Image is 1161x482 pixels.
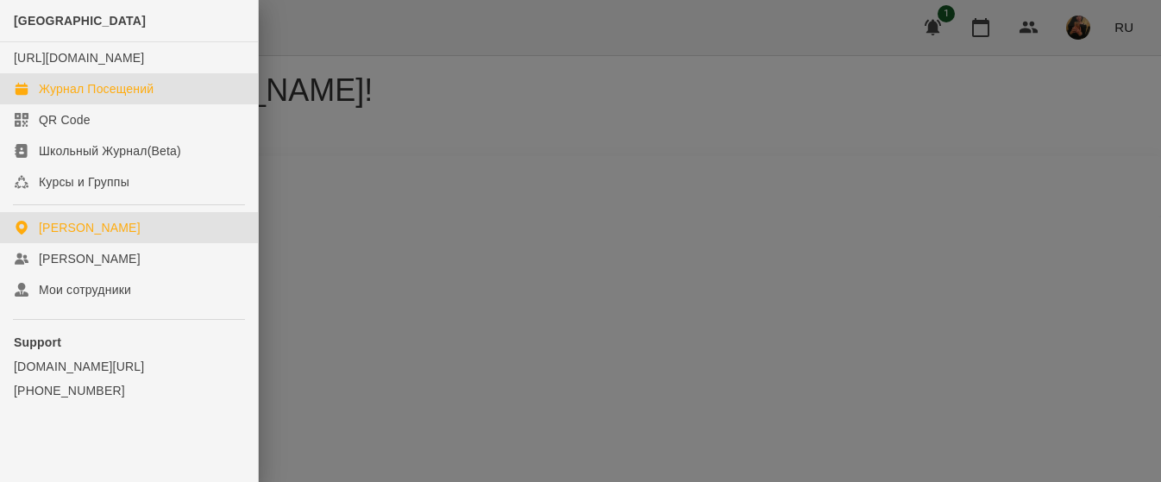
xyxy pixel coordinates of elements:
[39,250,141,267] div: [PERSON_NAME]
[39,281,131,298] div: Мои сотрудники
[39,173,129,191] div: Курсы и Группы
[39,111,91,128] div: QR Code
[39,219,141,236] div: [PERSON_NAME]
[39,80,154,97] div: Журнал Посещений
[14,382,244,399] a: [PHONE_NUMBER]
[14,334,244,351] p: Support
[14,51,144,65] a: [URL][DOMAIN_NAME]
[14,358,244,375] a: [DOMAIN_NAME][URL]
[39,142,181,160] div: Школьный Журнал(Beta)
[14,14,146,28] span: [GEOGRAPHIC_DATA]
